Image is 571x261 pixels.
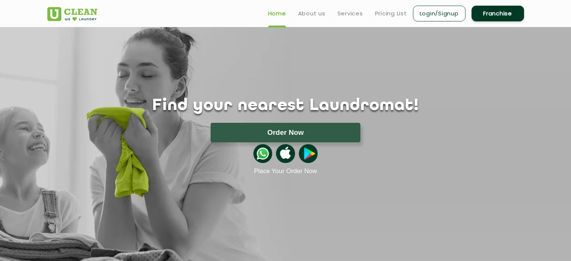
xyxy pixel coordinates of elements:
a: Place Your Order Now [254,167,317,175]
h1: Find your nearest Laundromat! [42,97,530,115]
a: About us [298,9,325,18]
a: Services [337,9,363,18]
img: UClean Laundry and Dry Cleaning [47,7,97,21]
a: Pricing List [375,9,407,18]
img: whatsappicon.png [253,144,272,163]
a: Login/Signup [413,6,466,21]
img: playstoreicon.png [299,144,318,163]
a: Home [268,9,286,18]
button: Order Now [211,123,360,142]
a: Franchise [472,6,524,21]
img: apple-icon.png [276,144,295,163]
